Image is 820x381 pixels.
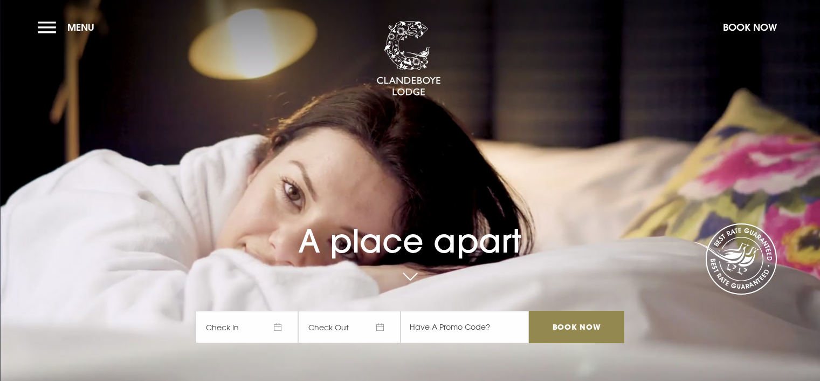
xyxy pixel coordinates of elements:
[401,311,529,343] input: Have A Promo Code?
[196,199,624,260] h1: A place apart
[67,21,94,33] span: Menu
[529,311,624,343] input: Book Now
[298,311,401,343] span: Check Out
[718,16,782,39] button: Book Now
[376,21,441,97] img: Clandeboye Lodge
[38,16,100,39] button: Menu
[196,311,298,343] span: Check In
